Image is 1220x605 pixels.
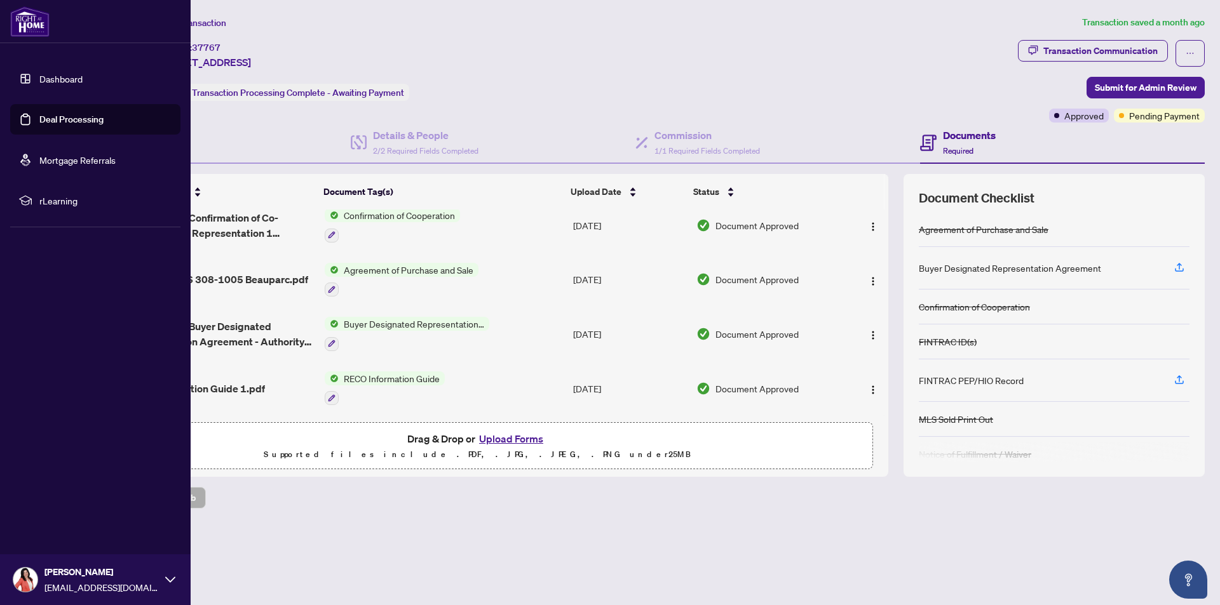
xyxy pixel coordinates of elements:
button: Status IconRECO Information Guide [325,371,445,406]
span: ellipsis [1186,49,1195,58]
button: Status IconConfirmation of Cooperation [325,208,460,243]
span: 37767 [192,42,220,53]
span: Status [693,185,719,199]
span: Document Approved [715,272,799,286]
img: logo [10,6,50,37]
h4: Documents [943,128,996,143]
h4: Commission [654,128,760,143]
span: [PERSON_NAME] [44,565,159,579]
img: Logo [868,385,878,395]
button: Logo [863,378,883,399]
div: Agreement of Purchase and Sale [919,222,1048,236]
span: rLearning [39,194,172,208]
div: MLS Sold Print Out [919,412,993,426]
button: Status IconBuyer Designated Representation Agreement [325,317,489,351]
span: [EMAIL_ADDRESS][DOMAIN_NAME] [44,580,159,594]
img: Profile Icon [13,568,37,592]
button: Submit for Admin Review [1087,77,1205,98]
button: Logo [863,269,883,289]
img: Document Status [696,218,710,232]
article: Transaction saved a month ago [1082,15,1205,30]
span: Approved [1064,109,1104,123]
span: RECO Information Guide 1.pdf [125,381,265,396]
span: Submit for Admin Review [1095,77,1196,98]
button: Transaction Communication [1018,40,1168,62]
td: [DATE] [568,307,691,361]
a: Mortgage Referrals [39,154,116,166]
div: Buyer Designated Representation Agreement [919,261,1101,275]
span: Document Approved [715,218,799,232]
span: [STREET_ADDRESS] [158,55,251,70]
img: Logo [868,222,878,232]
th: Document Tag(s) [318,174,566,209]
span: Required [943,146,973,156]
img: Document Status [696,327,710,341]
img: Logo [868,276,878,286]
div: FINTRAC ID(s) [919,335,977,349]
button: Open asap [1169,561,1207,599]
td: [DATE] [568,361,691,416]
span: 2/2 Required Fields Completed [373,146,478,156]
p: Supported files include .PDF, .JPG, .JPEG, .PNG under 25 MB [90,447,865,462]
th: Status [688,174,841,209]
img: Document Status [696,272,710,286]
span: Pending Payment [1129,109,1200,123]
span: Document Checklist [919,189,1034,207]
img: Status Icon [325,371,339,385]
th: (16) File Name [120,174,318,209]
span: View Transaction [158,17,226,29]
img: Status Icon [325,263,339,277]
th: Upload Date [566,174,688,209]
button: Upload Forms [475,430,547,447]
span: Document Approved [715,382,799,396]
img: Status Icon [325,208,339,222]
span: Document Approved [715,327,799,341]
span: Ontario 320 - Confirmation of Co-operation and Representation 1 1_signed.pdf [125,210,314,241]
img: Document Status [696,382,710,396]
span: 1/1 Required Fields Completed [654,146,760,156]
span: Agreement of Purchase and Sale [339,263,478,277]
a: Dashboard [39,73,83,84]
span: Drag & Drop orUpload FormsSupported files include .PDF, .JPG, .JPEG, .PNG under25MB [82,423,872,470]
img: Logo [868,330,878,340]
img: Status Icon [325,317,339,331]
h4: Details & People [373,128,478,143]
span: Ontario 371 - Buyer Designated Representation Agreement - Authority for Purchase or Lease 1.pdf [125,319,314,349]
div: FINTRAC PEP/HIO Record [919,373,1024,387]
div: Transaction Communication [1043,41,1158,61]
span: Confirmation of Cooperation [339,208,460,222]
button: Logo [863,215,883,236]
div: Confirmation of Cooperation [919,300,1030,314]
span: Buyer Designated Representation Agreement [339,317,489,331]
span: Upload Date [571,185,621,199]
a: Deal Processing [39,114,104,125]
td: [DATE] [568,253,691,307]
div: Status: [158,84,409,101]
td: [DATE] [568,198,691,253]
span: Drag & Drop or [407,430,547,447]
span: Transaction Processing Complete - Awaiting Payment [192,87,404,98]
button: Logo [863,324,883,344]
span: Accepted APS 308-1005 Beauparc.pdf [125,272,308,287]
span: RECO Information Guide [339,371,445,385]
button: Status IconAgreement of Purchase and Sale [325,263,478,297]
